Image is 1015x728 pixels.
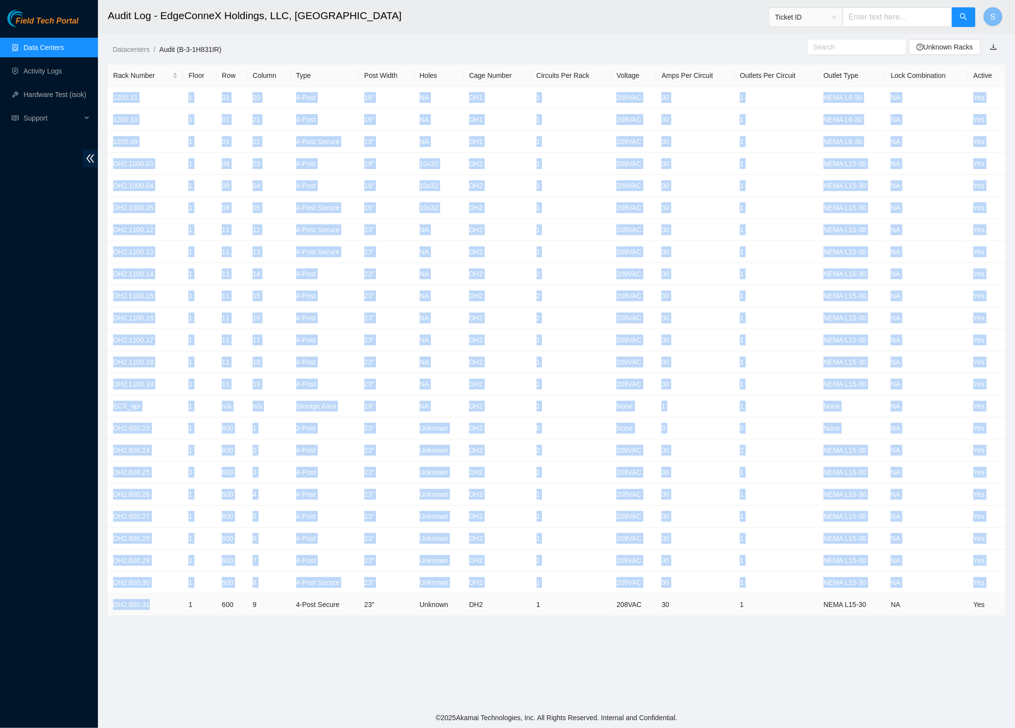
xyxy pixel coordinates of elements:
td: NEMA L15-30 [818,351,885,373]
td: 1 [247,417,290,439]
td: 1 [734,197,818,219]
td: 208VAC [611,87,656,109]
td: None [818,417,885,439]
td: NEMA L15-30 [818,439,885,461]
a: DH2.1100.17 [113,336,154,344]
td: 1 [531,395,612,417]
td: n/a [247,395,290,417]
td: Yes [968,153,1005,175]
td: 10x32 [414,153,464,175]
td: NA [414,285,464,307]
a: Akamai TechnologiesField Tech Portal [7,18,78,30]
td: 1 [734,153,818,175]
td: NA [414,373,464,395]
td: NA [885,307,968,329]
input: Search [813,42,893,52]
td: 11 [216,219,247,241]
th: Column [247,65,290,87]
td: Yes [968,263,1005,285]
td: NA [885,395,968,417]
input: Enter text here... [843,7,952,27]
td: Yes [968,175,1005,197]
a: Hardware Test (isok) [24,91,86,98]
td: 1 [734,329,818,351]
td: DH2 [464,263,531,285]
td: 1 [183,373,216,395]
a: DH2.1100.12 [113,226,154,234]
td: 1 [531,351,612,373]
a: DH2.1100.19 [113,380,154,388]
td: 1 [183,197,216,219]
td: DH2 [464,395,531,417]
td: 1 [183,351,216,373]
td: Yes [968,241,1005,263]
td: 19" [359,175,414,197]
a: question-circleUnknown Racks [917,43,973,51]
td: 1 [183,241,216,263]
td: 30 [656,285,734,307]
td: 4-Post Secure [291,197,359,219]
td: 12 [247,219,290,241]
a: DH2.1100.16 [113,314,154,322]
td: 2 [734,439,818,461]
td: NA [414,307,464,329]
td: NEMA L15-30 [818,197,885,219]
td: 11 [216,285,247,307]
td: 1 [734,87,818,109]
td: NEMA L6-30 [818,131,885,153]
td: 1 [183,439,216,461]
td: 30 [656,87,734,109]
td: 23" [359,417,414,439]
td: 30 [656,329,734,351]
td: Yes [968,395,1005,417]
a: DH2.600.23 [113,424,150,432]
td: NA [885,417,968,439]
td: 2 [531,439,612,461]
td: 30 [656,109,734,131]
th: Post Width [359,65,414,87]
td: 13 [247,241,290,263]
td: NEMA L15-30 [818,153,885,175]
td: 30 [656,153,734,175]
td: NA [885,153,968,175]
td: 23" [359,219,414,241]
td: 4-Post [291,373,359,395]
td: 30 [656,439,734,461]
td: 14 [247,263,290,285]
td: 208VAC [611,219,656,241]
th: Floor [183,65,216,87]
td: NEMA L15-30 [818,285,885,307]
span: double-left [83,149,98,168]
td: 05 [247,197,290,219]
td: 30 [656,307,734,329]
a: DH2.600.31 [113,601,150,608]
td: DH2 [464,285,531,307]
img: Akamai Technologies [7,10,49,27]
a: DH2.1000.04 [113,182,154,190]
td: 1 [531,131,612,153]
td: 11 [216,241,247,263]
td: 30 [656,175,734,197]
td: DH2 [464,329,531,351]
td: 4-Post [291,109,359,131]
td: Unknown [414,439,464,461]
td: 2-Post [291,417,359,439]
td: 10x32 [414,175,464,197]
td: 1 [734,373,818,395]
a: ECX_spr [113,402,141,410]
td: None [818,395,885,417]
td: 2 [531,263,612,285]
a: DH2.600.28 [113,534,150,542]
th: Active [968,65,1005,87]
span: S [991,11,996,23]
td: NA [885,197,968,219]
td: 23" [359,351,414,373]
span: search [960,13,968,22]
td: 23" [359,329,414,351]
a: 1200.10 [113,116,138,123]
td: DH2 [464,175,531,197]
td: 1 [734,307,818,329]
td: 1 [734,219,818,241]
td: 1 [531,153,612,175]
a: DH2.1000.05 [113,204,154,212]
